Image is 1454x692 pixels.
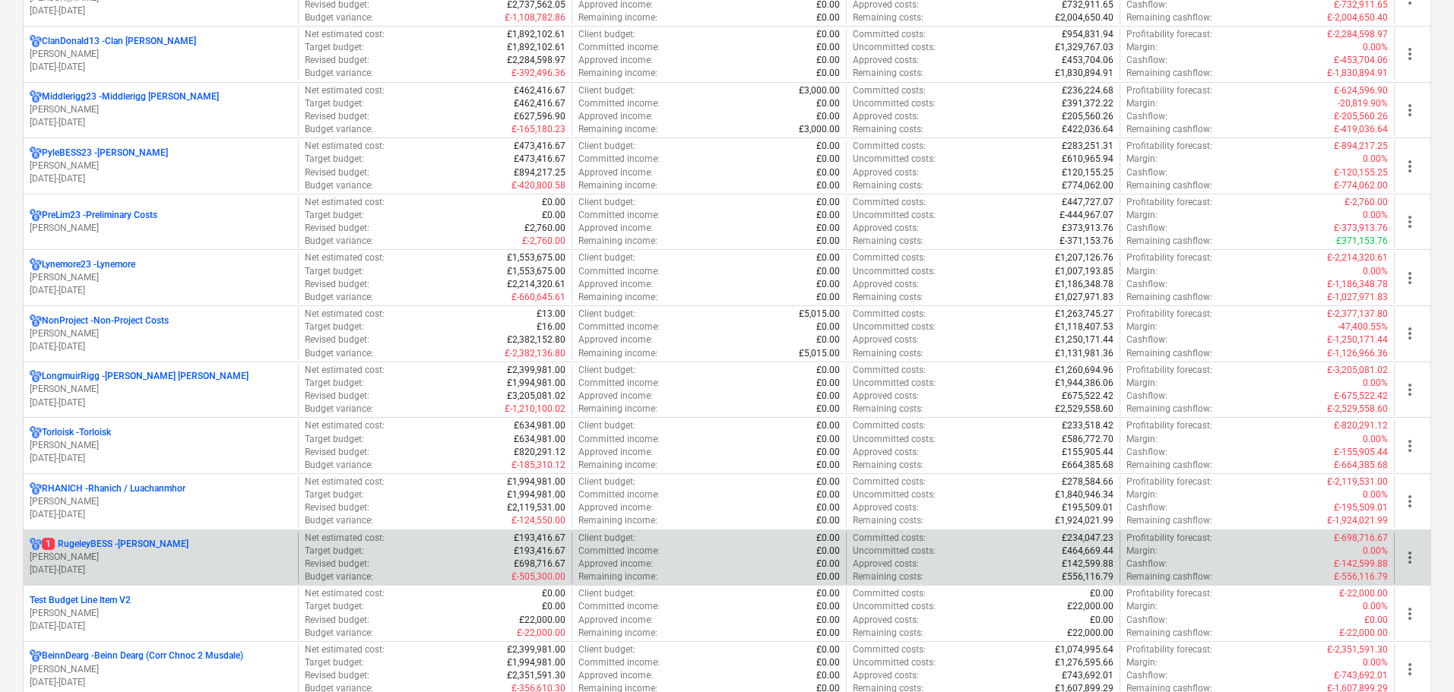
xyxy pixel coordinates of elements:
[1334,84,1388,97] p: £-624,596.90
[816,41,840,54] p: £0.00
[537,308,565,321] p: £13.00
[1060,209,1113,222] p: £-444,967.07
[799,347,840,360] p: £5,015.00
[853,166,919,179] p: Approved costs :
[305,54,369,67] p: Revised budget :
[42,649,243,662] p: BeinnDearg - Beinn Dearg (Corr Chnoc 2 Musdale)
[578,54,653,67] p: Approved income :
[1062,84,1113,97] p: £236,224.68
[1401,492,1419,510] span: more_vert
[507,251,565,264] p: £1,553,675.00
[30,314,42,327] div: Project has multi currencies enabled
[1327,11,1388,24] p: £-2,004,650.40
[578,209,660,222] p: Committed income :
[578,28,635,41] p: Client budget :
[507,28,565,41] p: £1,892,102.61
[578,11,657,24] p: Remaining income :
[507,265,565,278] p: £1,553,675.00
[30,209,292,235] div: PreLim23 -Preliminary Costs[PERSON_NAME]
[305,278,369,291] p: Revised budget :
[1062,123,1113,136] p: £422,036.64
[853,222,919,235] p: Approved costs :
[1062,110,1113,123] p: £205,560.26
[578,67,657,80] p: Remaining income :
[512,179,565,192] p: £-420,800.58
[305,11,373,24] p: Budget variance :
[30,35,42,48] div: Project has multi currencies enabled
[1327,28,1388,41] p: £-2,284,598.97
[1126,347,1212,360] p: Remaining cashflow :
[1062,179,1113,192] p: £774,062.00
[30,620,292,633] p: [DATE] - [DATE]
[1336,235,1388,248] p: £371,153.76
[1062,166,1113,179] p: £120,155.25
[305,251,385,264] p: Net estimated cost :
[507,364,565,377] p: £2,399,981.00
[578,84,635,97] p: Client budget :
[1126,166,1167,179] p: Cashflow :
[1327,67,1388,80] p: £-1,830,894.91
[512,67,565,80] p: £-392,496.36
[1055,11,1113,24] p: £2,004,650.40
[1060,235,1113,248] p: £-371,153.76
[816,140,840,153] p: £0.00
[30,508,292,521] p: [DATE] - [DATE]
[305,41,364,54] p: Target budget :
[578,235,657,248] p: Remaining income :
[30,495,292,508] p: [PERSON_NAME]
[578,140,635,153] p: Client budget :
[1126,196,1212,209] p: Profitability forecast :
[30,48,292,61] p: [PERSON_NAME]
[1327,278,1388,291] p: £-1,186,348.78
[816,291,840,304] p: £0.00
[305,179,373,192] p: Budget variance :
[578,291,657,304] p: Remaining income :
[514,140,565,153] p: £473,416.67
[1401,157,1419,175] span: more_vert
[507,54,565,67] p: £2,284,598.97
[30,314,292,353] div: NonProject -Non-Project Costs[PERSON_NAME][DATE]-[DATE]
[30,103,292,116] p: [PERSON_NAME]
[816,196,840,209] p: £0.00
[305,166,369,179] p: Revised budget :
[30,538,42,551] div: Project has multi currencies enabled
[1062,28,1113,41] p: £954,831.94
[853,28,926,41] p: Committed costs :
[505,347,565,360] p: £-2,382,136.80
[1401,381,1419,399] span: more_vert
[853,196,926,209] p: Committed costs :
[42,482,185,495] p: RHANICH - Rhanich / Luachanmhor
[799,84,840,97] p: £3,000.00
[1126,67,1212,80] p: Remaining cashflow :
[30,90,292,129] div: Middlerigg23 -Middlerigg [PERSON_NAME][PERSON_NAME][DATE]-[DATE]
[853,97,936,110] p: Uncommitted costs :
[305,84,385,97] p: Net estimated cost :
[305,390,369,403] p: Revised budget :
[30,209,42,222] div: Project has multi currencies enabled
[578,308,635,321] p: Client budget :
[305,222,369,235] p: Revised budget :
[578,110,653,123] p: Approved income :
[853,333,919,346] p: Approved costs :
[1126,11,1212,24] p: Remaining cashflow :
[42,538,188,551] p: RugeleyBESS - [PERSON_NAME]
[1327,347,1388,360] p: £-1,126,966.36
[816,67,840,80] p: £0.00
[853,11,923,24] p: Remaining costs :
[853,123,923,136] p: Remaining costs :
[1126,84,1212,97] p: Profitability forecast :
[1327,333,1388,346] p: £-1,250,171.44
[816,11,840,24] p: £0.00
[578,196,635,209] p: Client budget :
[305,291,373,304] p: Budget variance :
[578,333,653,346] p: Approved income :
[578,251,635,264] p: Client budget :
[1126,377,1158,390] p: Margin :
[578,278,653,291] p: Approved income :
[1363,377,1388,390] p: 0.00%
[1062,97,1113,110] p: £391,372.22
[42,35,196,48] p: ClanDonald13 - Clan [PERSON_NAME]
[30,340,292,353] p: [DATE] - [DATE]
[30,284,292,297] p: [DATE] - [DATE]
[578,321,660,333] p: Committed income :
